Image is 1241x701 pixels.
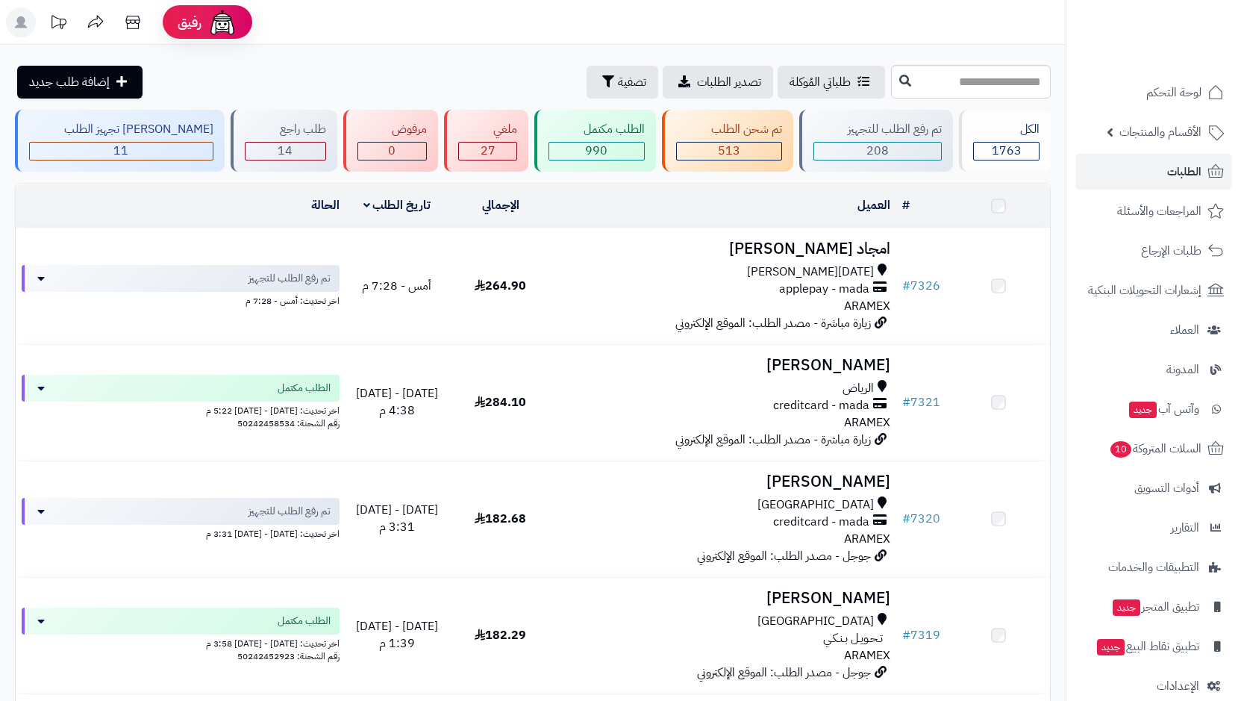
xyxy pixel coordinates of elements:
span: وآتس آب [1128,399,1199,420]
div: اخر تحديث: [DATE] - [DATE] 5:22 م [22,402,340,417]
span: الطلب مكتمل [278,381,331,396]
div: اخر تحديث: [DATE] - [DATE] 3:58 م [22,635,340,650]
span: رقم الشحنة: 50242452923 [237,649,340,663]
span: إشعارات التحويلات البنكية [1088,280,1201,301]
a: تحديثات المنصة [40,7,77,41]
a: #7321 [902,393,940,411]
span: أمس - 7:28 م [362,277,431,295]
span: 182.68 [475,510,526,528]
a: #7319 [902,626,940,644]
div: طلب راجع [245,121,326,138]
h3: [PERSON_NAME] [558,590,891,607]
a: طلبات الإرجاع [1075,233,1232,269]
a: تصدير الطلبات [663,66,773,99]
div: 27 [459,143,516,160]
span: التطبيقات والخدمات [1108,557,1199,578]
span: 513 [718,142,740,160]
span: زيارة مباشرة - مصدر الطلب: الموقع الإلكتروني [675,431,871,449]
a: ملغي 27 [441,110,531,172]
a: تطبيق نقاط البيعجديد [1075,629,1232,664]
span: applepay - mada [779,281,869,298]
span: [DATE] - [DATE] 1:39 م [356,617,438,652]
a: الإجمالي [482,196,519,214]
span: رقم الشحنة: 50242458534 [237,417,340,430]
span: 11 [113,142,128,160]
div: مرفوض [357,121,428,138]
span: تصدير الطلبات [697,73,761,91]
span: 1763 [992,142,1022,160]
span: التقارير [1171,517,1199,538]
span: 0 [388,142,396,160]
span: ARAMEX [844,297,890,315]
span: [DATE] - [DATE] 3:31 م [356,501,438,536]
h3: [PERSON_NAME] [558,473,891,490]
span: 208 [866,142,889,160]
div: 14 [246,143,325,160]
a: # [902,196,910,214]
span: جديد [1097,639,1125,655]
a: إضافة طلب جديد [17,66,143,99]
span: تصفية [618,73,646,91]
a: السلات المتروكة10 [1075,431,1232,467]
a: التقارير [1075,510,1232,546]
div: اخر تحديث: أمس - 7:28 م [22,292,340,308]
span: creditcard - mada [773,397,869,414]
span: 990 [585,142,607,160]
span: 14 [278,142,293,160]
a: الكل1763 [956,110,1054,172]
span: تم رفع الطلب للتجهيز [248,271,331,286]
span: [DATE][PERSON_NAME] [747,264,874,281]
a: طلب راجع 14 [228,110,340,172]
a: مرفوض 0 [340,110,442,172]
span: العملاء [1170,320,1199,340]
span: طلباتي المُوكلة [790,73,851,91]
h3: [PERSON_NAME] [558,357,891,374]
span: الأقسام والمنتجات [1119,122,1201,143]
div: 990 [549,143,644,160]
img: logo-2.png [1140,37,1227,69]
span: تطبيق نقاط البيع [1095,636,1199,657]
a: المدونة [1075,352,1232,387]
a: وآتس آبجديد [1075,391,1232,427]
a: [PERSON_NAME] تجهيز الطلب 11 [12,110,228,172]
a: تم رفع الطلب للتجهيز 208 [796,110,957,172]
a: العميل [857,196,890,214]
a: العملاء [1075,312,1232,348]
div: اخر تحديث: [DATE] - [DATE] 3:31 م [22,525,340,540]
span: إضافة طلب جديد [29,73,110,91]
a: الطلبات [1075,154,1232,190]
div: 208 [814,143,942,160]
div: 11 [30,143,213,160]
div: 513 [677,143,781,160]
a: التطبيقات والخدمات [1075,549,1232,585]
span: ARAMEX [844,414,890,431]
span: الطلبات [1167,161,1201,182]
span: تـحـويـل بـنـكـي [823,630,883,647]
span: 10 [1110,441,1131,458]
span: تم رفع الطلب للتجهيز [248,504,331,519]
div: تم رفع الطلب للتجهيز [813,121,943,138]
span: 182.29 [475,626,526,644]
span: [DATE] - [DATE] 4:38 م [356,384,438,420]
button: تصفية [587,66,658,99]
span: ARAMEX [844,530,890,548]
a: تاريخ الطلب [363,196,431,214]
span: 264.90 [475,277,526,295]
div: تم شحن الطلب [676,121,782,138]
span: [GEOGRAPHIC_DATA] [757,496,874,514]
span: السلات المتروكة [1109,438,1201,459]
a: الحالة [311,196,340,214]
span: المراجعات والأسئلة [1117,201,1201,222]
span: 284.10 [475,393,526,411]
span: جوجل - مصدر الطلب: الموقع الإلكتروني [697,547,871,565]
span: # [902,277,910,295]
span: الرياض [843,380,874,397]
span: creditcard - mada [773,514,869,531]
div: الطلب مكتمل [548,121,645,138]
div: 0 [358,143,427,160]
span: الطلب مكتمل [278,614,331,629]
span: الإعدادات [1157,676,1199,697]
span: جوجل - مصدر الطلب: الموقع الإلكتروني [697,664,871,682]
h3: امجاد [PERSON_NAME] [558,240,891,258]
a: تم شحن الطلب 513 [659,110,796,172]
